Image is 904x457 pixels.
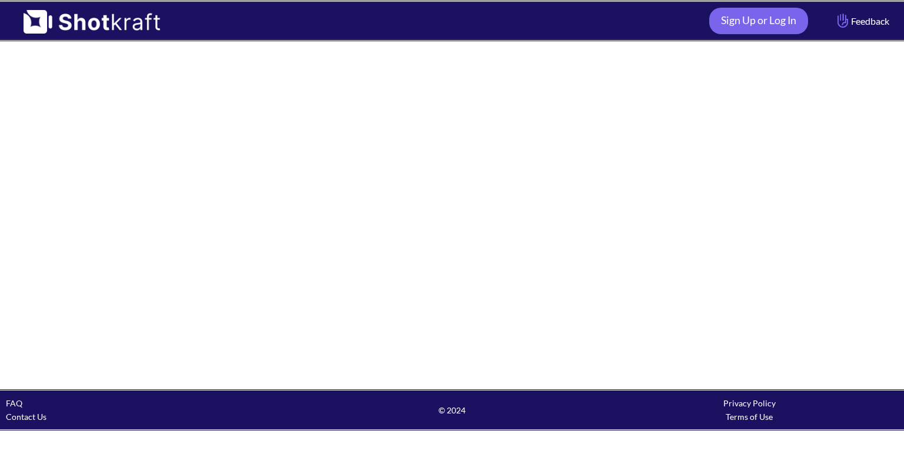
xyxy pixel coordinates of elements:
[835,14,889,28] span: Feedback
[6,412,46,422] a: Contact Us
[601,396,898,410] div: Privacy Policy
[835,11,851,31] img: Hand Icon
[709,8,808,34] a: Sign Up or Log In
[601,410,898,423] div: Terms of Use
[6,398,22,408] a: FAQ
[303,403,600,417] span: © 2024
